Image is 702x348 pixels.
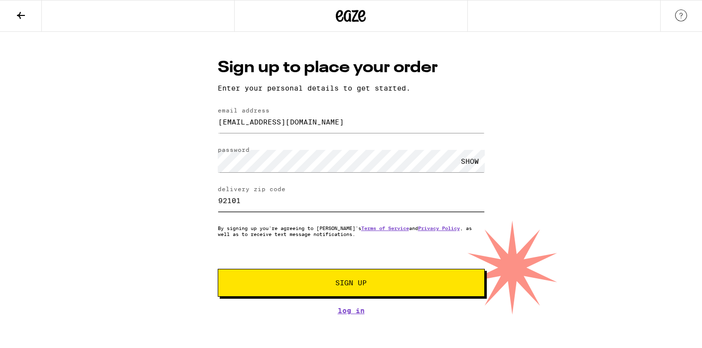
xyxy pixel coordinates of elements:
[218,107,270,114] label: email address
[361,225,409,231] a: Terms of Service
[218,269,485,297] button: Sign Up
[218,307,485,315] a: Log In
[218,189,485,212] input: delivery zip code
[335,279,367,286] span: Sign Up
[218,57,485,79] h1: Sign up to place your order
[455,150,485,172] div: SHOW
[218,186,285,192] label: delivery zip code
[218,111,485,133] input: email address
[218,225,485,237] p: By signing up you're agreeing to [PERSON_NAME]'s and , as well as to receive text message notific...
[418,225,460,231] a: Privacy Policy
[218,146,250,153] label: password
[218,84,485,92] p: Enter your personal details to get started.
[6,7,72,15] span: Hi. Need any help?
